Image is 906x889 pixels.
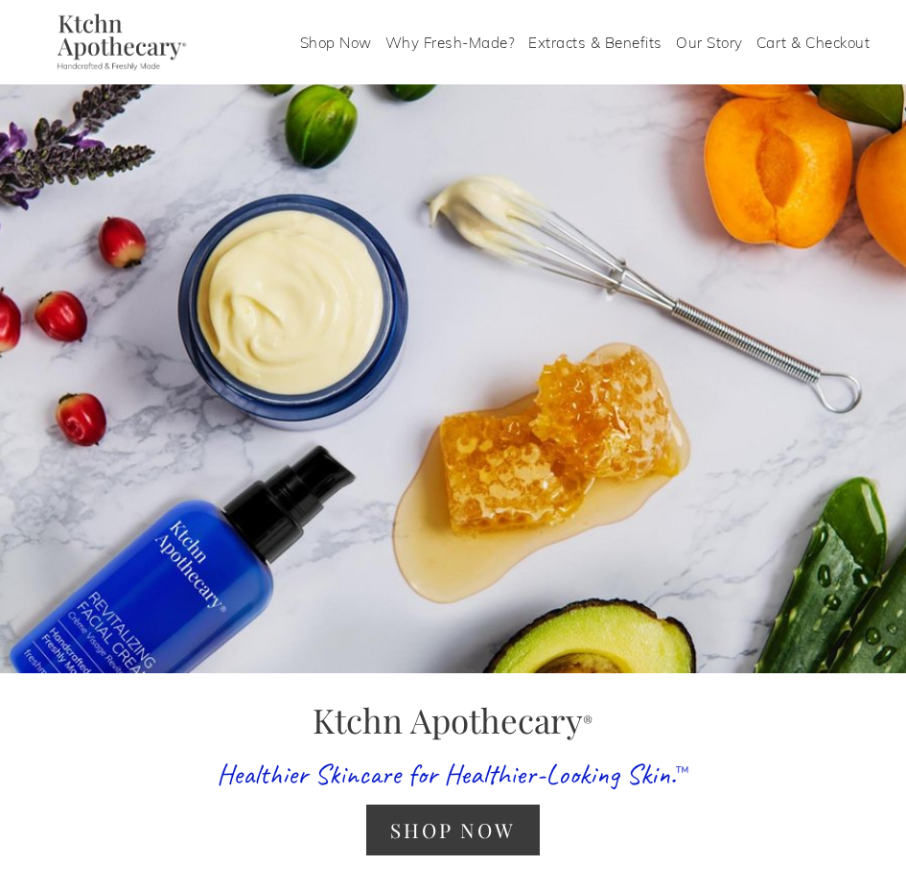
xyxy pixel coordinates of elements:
[385,28,516,58] a: Why Fresh-Made?
[300,28,372,58] a: Shop Now
[583,712,592,731] sup: ®
[676,761,689,781] sup: ™
[217,756,676,792] span: Healthier Skincare for Healthier-Looking Skin.
[676,28,743,58] a: Our Story
[313,697,592,742] span: Ktchn Apothecary
[366,805,541,855] a: Shop Now
[756,28,871,58] a: Cart & Checkout
[528,28,662,58] a: Extracts & Benefits
[36,13,200,71] img: Ktchn Apothecary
